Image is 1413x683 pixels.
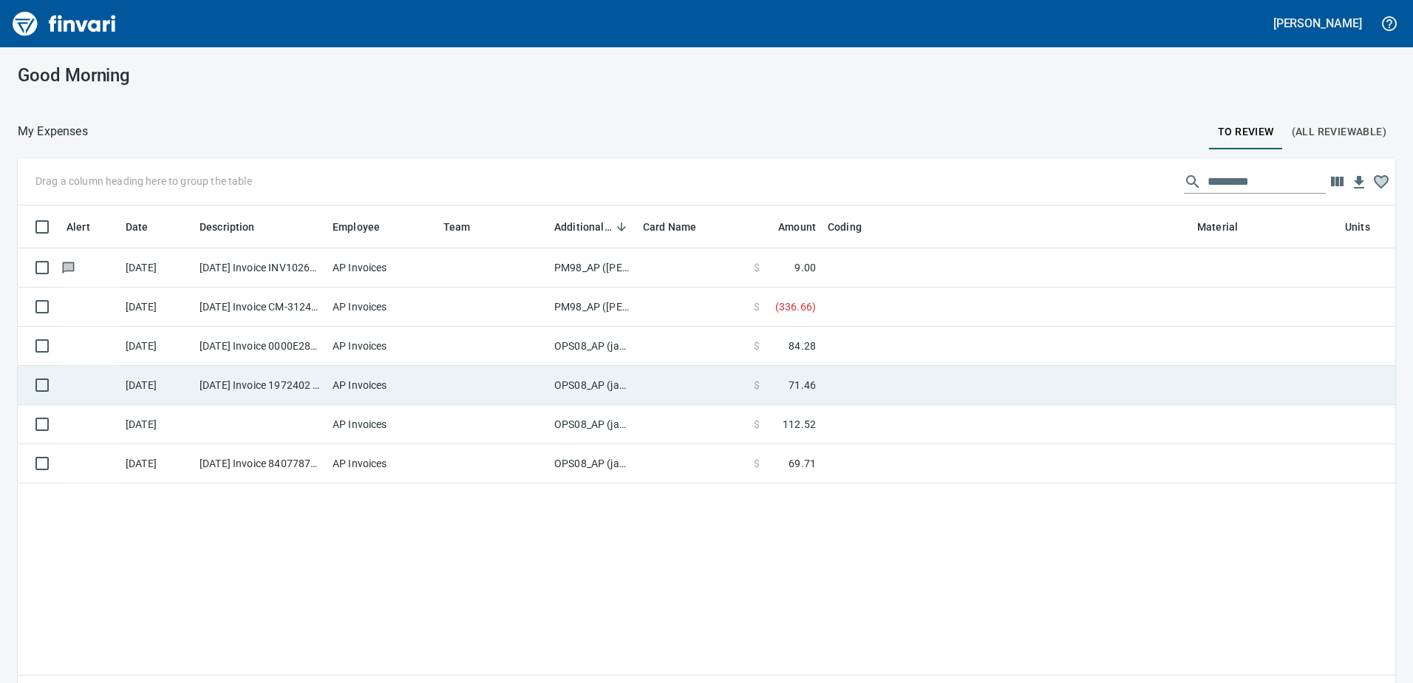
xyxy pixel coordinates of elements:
[754,260,760,275] span: $
[194,288,327,327] td: [DATE] Invoice CM-3124323 from United Site Services (1-11055)
[35,174,252,188] p: Drag a column heading here to group the table
[1345,218,1389,236] span: Units
[120,405,194,444] td: [DATE]
[1370,171,1392,193] button: Column choices favorited. Click to reset to default
[327,366,437,405] td: AP Invoices
[754,417,760,432] span: $
[778,218,816,236] span: Amount
[548,405,637,444] td: OPS08_AP (janettep, samr)
[327,444,437,483] td: AP Invoices
[554,218,631,236] span: Additional Reviewer
[1270,12,1366,35] button: [PERSON_NAME]
[754,378,760,393] span: $
[783,417,816,432] span: 112.52
[1197,218,1257,236] span: Material
[548,288,637,327] td: PM98_AP ([PERSON_NAME], [PERSON_NAME])
[194,444,327,483] td: [DATE] Invoice 8407787558 from Cintas Fas Lockbox (1-10173)
[194,327,327,366] td: [DATE] Invoice 0000E28842395 from UPS (1-30551)
[1292,123,1386,141] span: (All Reviewable)
[120,366,194,405] td: [DATE]
[327,327,437,366] td: AP Invoices
[1345,218,1370,236] span: Units
[759,218,816,236] span: Amount
[120,288,194,327] td: [DATE]
[754,339,760,353] span: $
[67,218,90,236] span: Alert
[1273,16,1362,31] h5: [PERSON_NAME]
[61,262,76,272] span: Has messages
[120,248,194,288] td: [DATE]
[18,123,88,140] nav: breadcrumb
[643,218,696,236] span: Card Name
[754,456,760,471] span: $
[828,218,862,236] span: Coding
[789,456,816,471] span: 69.71
[548,366,637,405] td: OPS08_AP (janettep, samr)
[333,218,399,236] span: Employee
[775,299,816,314] span: ( 336.66 )
[67,218,109,236] span: Alert
[200,218,274,236] span: Description
[1348,171,1370,194] button: Download table
[1326,171,1348,193] button: Choose columns to display
[18,123,88,140] p: My Expenses
[120,327,194,366] td: [DATE]
[1197,218,1238,236] span: Material
[794,260,816,275] span: 9.00
[443,218,490,236] span: Team
[548,444,637,483] td: OPS08_AP (janettep, samr)
[126,218,149,236] span: Date
[548,248,637,288] td: PM98_AP ([PERSON_NAME], [PERSON_NAME])
[120,444,194,483] td: [DATE]
[327,288,437,327] td: AP Invoices
[327,248,437,288] td: AP Invoices
[554,218,612,236] span: Additional Reviewer
[18,65,453,86] h3: Good Morning
[327,405,437,444] td: AP Invoices
[443,218,471,236] span: Team
[333,218,380,236] span: Employee
[789,339,816,353] span: 84.28
[194,248,327,288] td: [DATE] Invoice INV10264176 from [GEOGRAPHIC_DATA] (1-24796)
[200,218,255,236] span: Description
[828,218,881,236] span: Coding
[9,6,120,41] img: Finvari
[643,218,715,236] span: Card Name
[126,218,168,236] span: Date
[548,327,637,366] td: OPS08_AP (janettep, samr)
[754,299,760,314] span: $
[194,366,327,405] td: [DATE] Invoice 1972402 from [PERSON_NAME] Co (1-23227)
[789,378,816,393] span: 71.46
[1218,123,1274,141] span: To Review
